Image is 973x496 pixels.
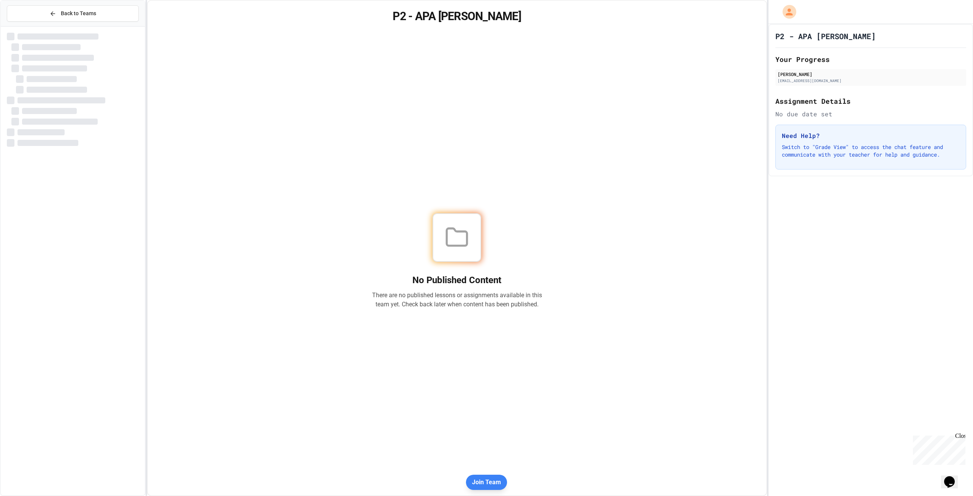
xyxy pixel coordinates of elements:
[910,433,965,465] iframe: chat widget
[61,10,96,17] span: Back to Teams
[372,274,542,286] h2: No Published Content
[157,10,757,23] h1: P2 - APA [PERSON_NAME]
[782,131,960,140] h3: Need Help?
[775,3,798,21] div: My Account
[372,291,542,309] p: There are no published lessons or assignments available in this team yet. Check back later when c...
[7,5,139,22] button: Back to Teams
[775,54,966,65] h2: Your Progress
[775,31,876,41] h1: P2 - APA [PERSON_NAME]
[466,475,507,490] button: Join Team
[775,109,966,119] div: No due date set
[778,78,964,84] div: [EMAIL_ADDRESS][DOMAIN_NAME]
[941,466,965,488] iframe: chat widget
[775,96,966,106] h2: Assignment Details
[3,3,52,48] div: Chat with us now!Close
[782,143,960,158] p: Switch to "Grade View" to access the chat feature and communicate with your teacher for help and ...
[778,71,964,78] div: [PERSON_NAME]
